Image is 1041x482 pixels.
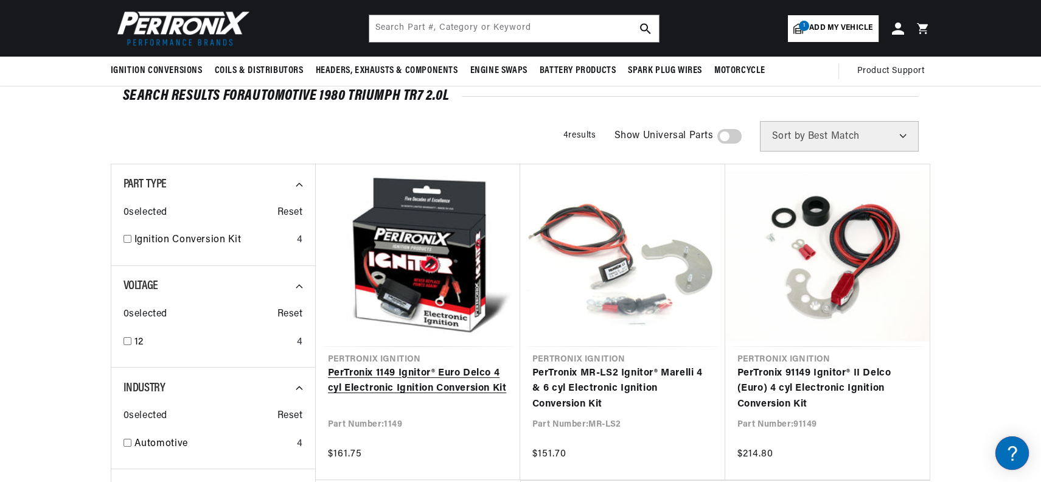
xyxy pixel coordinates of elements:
div: Shipping [12,185,231,197]
img: Pertronix [111,7,251,49]
a: PerTronix MR-LS2 Ignitor® Marelli 4 & 6 cyl Electronic Ignition Conversion Kit [532,366,713,413]
div: Orders [12,235,231,246]
a: FAQs [12,154,231,173]
summary: Headers, Exhausts & Components [310,57,464,85]
span: Battery Products [540,65,616,77]
select: Sort by [760,121,919,152]
button: Contact Us [12,326,231,347]
a: Payment, Pricing, and Promotions FAQ [12,304,231,323]
summary: Motorcycle [708,57,771,85]
span: Reset [277,408,303,424]
span: Sort by [772,131,806,141]
div: 4 [297,436,303,452]
div: 4 [297,232,303,248]
span: Voltage [124,280,158,292]
span: Part Type [124,178,167,190]
span: Reset [277,307,303,323]
summary: Coils & Distributors [209,57,310,85]
a: Shipping FAQs [12,204,231,223]
span: 1 [799,21,809,31]
span: Motorcycle [714,65,765,77]
span: 0 selected [124,307,167,323]
span: 0 selected [124,408,167,424]
span: Ignition Conversions [111,65,203,77]
span: Spark Plug Wires [628,65,702,77]
span: Reset [277,205,303,221]
a: PerTronix 1149 Ignitor® Euro Delco 4 cyl Electronic Ignition Conversion Kit [328,366,508,397]
span: Add my vehicle [809,23,872,34]
div: Payment, Pricing, and Promotions [12,285,231,297]
a: Ignition Conversion Kit [134,232,292,248]
span: Product Support [857,65,925,78]
summary: Spark Plug Wires [622,57,708,85]
span: 4 results [563,131,596,140]
span: Coils & Distributors [215,65,304,77]
summary: Ignition Conversions [111,57,209,85]
summary: Engine Swaps [464,57,534,85]
input: Search Part #, Category or Keyword [369,15,659,42]
a: PerTronix 91149 Ignitor® II Delco (Euro) 4 cyl Electronic Ignition Conversion Kit [737,366,917,413]
div: SEARCH RESULTS FOR Automotive 1980 Triumph TR7 2.0L [123,90,919,102]
span: Engine Swaps [470,65,527,77]
div: 4 [297,335,303,351]
summary: Battery Products [534,57,622,85]
a: FAQ [12,103,231,122]
span: Show Universal Parts [615,128,714,144]
a: POWERED BY ENCHANT [167,351,234,362]
summary: Product Support [857,57,931,86]
a: Automotive [134,436,292,452]
span: 0 selected [124,205,167,221]
a: 1Add my vehicle [788,15,878,42]
a: Orders FAQ [12,254,231,273]
a: 12 [134,335,292,351]
div: JBA Performance Exhaust [12,134,231,146]
div: Ignition Products [12,85,231,96]
span: Industry [124,382,165,394]
button: search button [632,15,659,42]
span: Headers, Exhausts & Components [316,65,458,77]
